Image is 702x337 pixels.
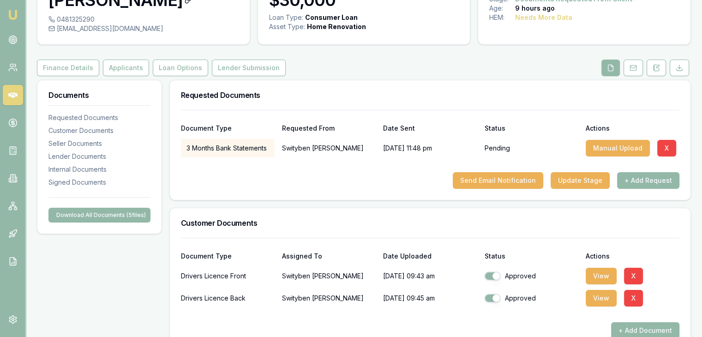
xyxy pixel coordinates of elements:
[624,290,643,307] button: X
[181,139,275,157] div: 3 Months Bank Statements
[151,60,210,76] a: Loan Options
[282,139,376,157] p: Swityben [PERSON_NAME]
[305,13,358,22] div: Consumer Loan
[48,15,239,24] div: 0481325290
[48,208,150,223] button: Download All Documents (5files)
[624,268,643,284] button: X
[453,172,543,189] button: Send Email Notification
[383,289,477,307] p: [DATE] 09:45 am
[48,126,150,135] div: Customer Documents
[586,290,617,307] button: View
[181,253,275,259] div: Document Type
[101,60,151,76] a: Applicants
[515,13,572,22] div: Needs More Data
[282,125,376,132] div: Requested From
[489,13,515,22] div: HEM:
[586,140,650,156] button: Manual Upload
[484,144,510,153] p: Pending
[383,125,477,132] div: Date Sent
[48,165,150,174] div: Internal Documents
[489,4,515,13] div: Age:
[48,91,150,99] h3: Documents
[269,22,305,31] div: Asset Type :
[181,267,275,285] div: Drivers Licence Front
[210,60,288,76] a: Lender Submission
[7,9,18,20] img: emu-icon-u.png
[181,125,275,132] div: Document Type
[383,267,477,285] p: [DATE] 09:43 am
[48,24,239,33] div: [EMAIL_ADDRESS][DOMAIN_NAME]
[383,253,477,259] div: Date Uploaded
[515,4,555,13] div: 9 hours ago
[48,139,150,148] div: Seller Documents
[181,91,679,99] h3: Requested Documents
[484,294,578,303] div: Approved
[153,60,208,76] button: Loan Options
[37,60,101,76] a: Finance Details
[48,178,150,187] div: Signed Documents
[103,60,149,76] button: Applicants
[484,253,578,259] div: Status
[48,152,150,161] div: Lender Documents
[586,253,679,259] div: Actions
[657,140,676,156] button: X
[617,172,679,189] button: + Add Request
[586,125,679,132] div: Actions
[269,13,303,22] div: Loan Type:
[586,268,617,284] button: View
[181,289,275,307] div: Drivers Licence Back
[212,60,286,76] button: Lender Submission
[551,172,610,189] button: Update Stage
[484,271,578,281] div: Approved
[37,60,99,76] button: Finance Details
[48,113,150,122] div: Requested Documents
[383,139,477,157] div: [DATE] 11:48 pm
[282,253,376,259] div: Assigned To
[181,219,679,227] h3: Customer Documents
[282,267,376,285] p: Swityben [PERSON_NAME]
[307,22,366,31] div: Home Renovation
[282,289,376,307] p: Swityben [PERSON_NAME]
[484,125,578,132] div: Status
